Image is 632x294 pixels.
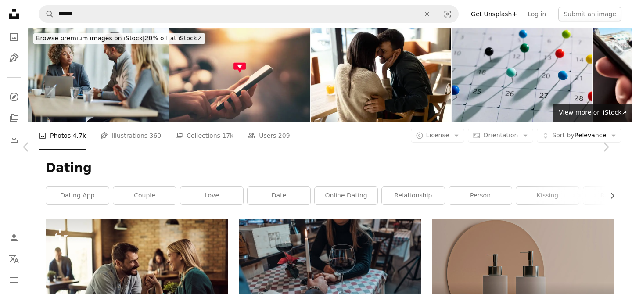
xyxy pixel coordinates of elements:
img: Young couple enjoying their time together in a cafe [311,28,451,122]
img: Close up woman hand hold using smart phone with heart icon at outdoor park street background. Cop... [169,28,310,122]
span: Browse premium images on iStock | [36,35,144,42]
a: Collections 17k [175,122,233,150]
a: relationship [382,187,445,204]
img: Female insurance agent talking to her customers in the office. [28,28,169,122]
img: Colored pins on the calendar [452,28,592,122]
a: date [248,187,310,204]
button: Submit an image [558,7,621,21]
span: Relevance [552,131,606,140]
a: Next [579,105,632,189]
a: love [180,187,243,204]
a: Happy couple communicating and holding hands while being on a date in a cafe. [46,276,228,283]
span: Orientation [483,132,518,139]
span: Sort by [552,132,574,139]
span: 209 [278,131,290,140]
button: Search Unsplash [39,6,54,22]
span: View more on iStock ↗ [559,109,627,116]
button: scroll list to the right [604,187,614,204]
button: Orientation [468,129,533,143]
a: person [449,187,512,204]
a: online dating [315,187,377,204]
button: Language [5,250,23,268]
button: Clear [417,6,437,22]
a: Explore [5,88,23,106]
span: 360 [150,131,162,140]
a: Get Unsplash+ [466,7,522,21]
a: kissing [516,187,579,204]
a: couple [113,187,176,204]
button: Menu [5,271,23,289]
a: Log in [522,7,551,21]
a: Users 209 [248,122,290,150]
span: 17k [222,131,233,140]
a: Log in / Sign up [5,229,23,247]
form: Find visuals sitewide [39,5,459,23]
a: Illustrations 360 [100,122,161,150]
h1: Dating [46,160,614,176]
a: View more on iStock↗ [553,104,632,122]
div: 20% off at iStock ↗ [33,33,205,44]
a: woman wearing black sweater holding hand with man wearing gray suit jacket [239,276,421,283]
button: Visual search [437,6,458,22]
a: dating app [46,187,109,204]
a: Photos [5,28,23,46]
span: License [426,132,449,139]
a: Illustrations [5,49,23,67]
button: License [411,129,465,143]
button: Sort byRelevance [537,129,621,143]
a: Browse premium images on iStock|20% off at iStock↗ [28,28,210,49]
